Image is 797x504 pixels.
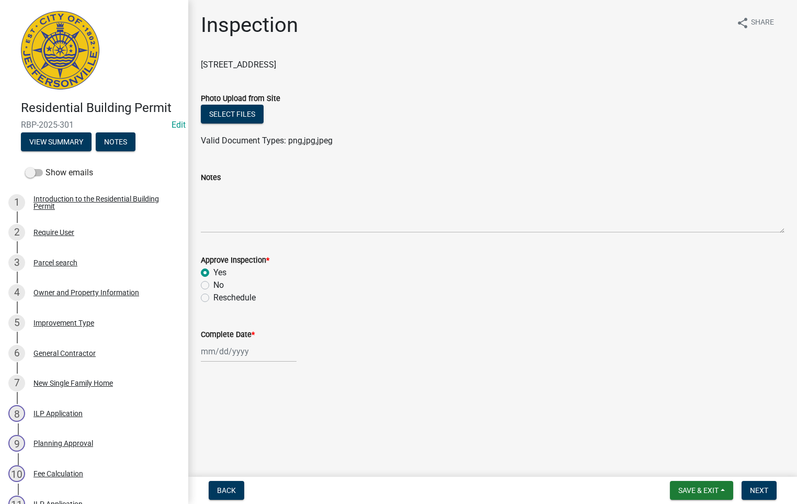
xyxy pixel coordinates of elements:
label: Approve Inspection [201,257,269,264]
div: 6 [8,345,25,362]
label: No [213,279,224,292]
div: Parcel search [33,259,77,266]
div: 3 [8,254,25,271]
div: 9 [8,435,25,452]
button: Next [742,481,777,500]
span: Share [751,17,774,29]
div: Improvement Type [33,319,94,327]
h4: Residential Building Permit [21,100,180,116]
button: Notes [96,132,135,151]
i: share [736,17,749,29]
div: Planning Approval [33,440,93,447]
wm-modal-confirm: Notes [96,138,135,147]
div: 2 [8,224,25,241]
img: City of Jeffersonville, Indiana [21,11,99,89]
button: shareShare [728,13,782,33]
span: Save & Exit [678,486,719,495]
span: Back [217,486,236,495]
button: Select files [201,105,264,124]
span: Next [750,486,768,495]
wm-modal-confirm: Summary [21,138,92,147]
div: General Contractor [33,350,96,357]
button: Back [209,481,244,500]
label: Notes [201,174,221,182]
span: RBP-2025-301 [21,120,167,130]
span: Valid Document Types: png,jpg,jpeg [201,136,333,145]
div: New Single Family Home [33,379,113,387]
h1: Inspection [201,13,298,38]
input: mm/dd/yyyy [201,341,297,362]
button: Save & Exit [670,481,733,500]
div: 10 [8,465,25,482]
div: 4 [8,284,25,301]
label: Photo Upload from Site [201,95,280,103]
p: [STREET_ADDRESS] [201,59,784,71]
label: Yes [213,266,226,279]
wm-modal-confirm: Edit Application Number [172,120,186,130]
div: Owner and Property Information [33,289,139,296]
div: 7 [8,375,25,391]
div: 1 [8,194,25,211]
div: Introduction to the Residential Building Permit [33,195,172,210]
div: Require User [33,229,74,236]
a: Edit [172,120,186,130]
div: ILP Application [33,410,83,417]
label: Complete Date [201,331,255,339]
div: 5 [8,315,25,331]
div: Fee Calculation [33,470,83,477]
button: View Summary [21,132,92,151]
div: 8 [8,405,25,422]
label: Show emails [25,166,93,179]
label: Reschedule [213,292,256,304]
